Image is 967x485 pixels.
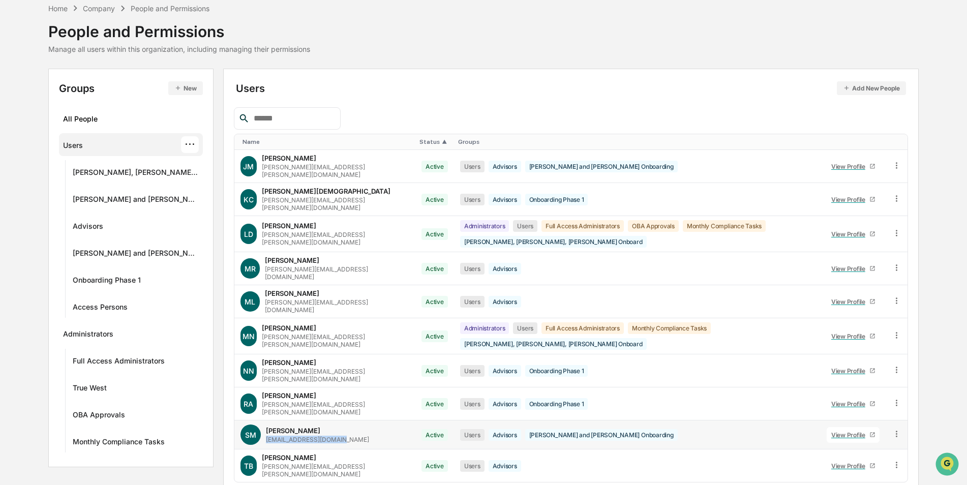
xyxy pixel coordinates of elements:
[489,365,521,377] div: Advisors
[525,365,588,377] div: Onboarding Phase 1
[101,172,123,180] span: Pylon
[489,296,521,308] div: Advisors
[837,81,906,95] button: Add New People
[48,14,310,41] div: People and Permissions
[525,161,678,172] div: [PERSON_NAME] and [PERSON_NAME] Onboarding
[73,356,165,369] div: Full Access Administrators
[181,136,199,153] div: ···
[173,81,185,93] button: Start new chat
[513,220,537,232] div: Users
[244,230,253,238] span: LD
[262,222,316,230] div: [PERSON_NAME]
[460,398,485,410] div: Users
[831,196,869,203] div: View Profile
[262,391,316,400] div: [PERSON_NAME]
[6,143,68,162] a: 🔎Data Lookup
[525,429,678,441] div: [PERSON_NAME] and [PERSON_NAME] Onboarding
[460,194,485,205] div: Users
[628,220,679,232] div: OBA Approvals
[265,298,409,314] div: [PERSON_NAME][EMAIL_ADDRESS][DOMAIN_NAME]
[827,427,880,443] a: View Profile
[831,400,869,408] div: View Profile
[827,328,880,344] a: View Profile
[489,194,521,205] div: Advisors
[73,222,103,234] div: Advisors
[168,81,202,95] button: New
[513,322,537,334] div: Users
[894,138,903,145] div: Toggle SortBy
[244,462,253,470] span: TB
[262,154,316,162] div: [PERSON_NAME]
[35,78,167,88] div: Start new chat
[421,398,448,410] div: Active
[460,161,485,172] div: Users
[489,161,521,172] div: Advisors
[460,429,485,441] div: Users
[73,410,125,422] div: OBA Approvals
[421,263,448,275] div: Active
[73,168,198,180] div: [PERSON_NAME], [PERSON_NAME], [PERSON_NAME] Onboard
[131,4,209,13] div: People and Permissions
[262,333,409,348] div: [PERSON_NAME][EMAIL_ADDRESS][PERSON_NAME][DOMAIN_NAME]
[245,264,256,273] span: MR
[262,324,316,332] div: [PERSON_NAME]
[827,226,880,242] a: View Profile
[489,398,521,410] div: Advisors
[628,322,711,334] div: Monthly Compliance Tasks
[73,302,128,315] div: Access Persons
[460,220,509,232] div: Administrators
[419,138,450,145] div: Toggle SortBy
[265,265,409,281] div: [PERSON_NAME][EMAIL_ADDRESS][DOMAIN_NAME]
[421,161,448,172] div: Active
[59,81,202,95] div: Groups
[73,195,198,207] div: [PERSON_NAME] and [PERSON_NAME] Onboarding
[63,141,83,153] div: Users
[244,195,254,204] span: KC
[460,236,647,248] div: [PERSON_NAME], [PERSON_NAME], [PERSON_NAME] Onboard
[827,294,880,310] a: View Profile
[831,431,869,439] div: View Profile
[243,332,255,341] span: MN
[827,363,880,379] a: View Profile
[10,78,28,96] img: 1746055101610-c473b297-6a78-478c-a979-82029cc54cd1
[243,367,254,375] span: NN
[244,400,253,408] span: RA
[63,329,113,342] div: Administrators
[489,429,521,441] div: Advisors
[262,358,316,367] div: [PERSON_NAME]
[831,462,869,470] div: View Profile
[525,398,588,410] div: Onboarding Phase 1
[236,81,906,95] div: Users
[243,138,411,145] div: Toggle SortBy
[421,429,448,441] div: Active
[262,368,409,383] div: [PERSON_NAME][EMAIL_ADDRESS][PERSON_NAME][DOMAIN_NAME]
[460,296,485,308] div: Users
[262,231,409,246] div: [PERSON_NAME][EMAIL_ADDRESS][PERSON_NAME][DOMAIN_NAME]
[10,148,18,157] div: 🔎
[262,463,409,478] div: [PERSON_NAME][EMAIL_ADDRESS][PERSON_NAME][DOMAIN_NAME]
[10,129,18,137] div: 🖐️
[831,265,869,272] div: View Profile
[421,296,448,308] div: Active
[831,367,869,375] div: View Profile
[827,458,880,474] a: View Profile
[825,138,882,145] div: Toggle SortBy
[74,129,82,137] div: 🗄️
[266,427,320,435] div: [PERSON_NAME]
[421,194,448,205] div: Active
[421,365,448,377] div: Active
[831,163,869,170] div: View Profile
[421,330,448,342] div: Active
[460,322,509,334] div: Administrators
[243,162,254,171] span: JM
[20,147,64,158] span: Data Lookup
[442,138,447,145] span: ▲
[73,249,198,261] div: [PERSON_NAME] and [PERSON_NAME] Onboarding
[831,332,869,340] div: View Profile
[48,45,310,53] div: Manage all users within this organization, including managing their permissions
[460,365,485,377] div: Users
[541,322,624,334] div: Full Access Administrators
[84,128,126,138] span: Attestations
[72,172,123,180] a: Powered byPylon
